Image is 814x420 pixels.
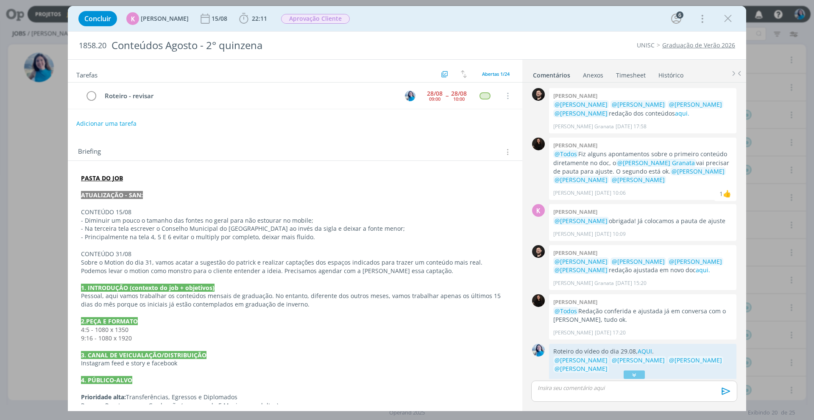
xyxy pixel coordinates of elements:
span: 22:11 [252,14,267,22]
span: Concluir [84,15,111,22]
button: K[PERSON_NAME] [126,12,189,25]
p: Pessoal, aqui vamos trabalhar os conteúdos mensais de graduação. No entanto, diferente dos outros... [81,292,509,309]
span: @[PERSON_NAME] [555,176,608,184]
p: obrigada! Já colocamos a pauta de ajuste [553,217,732,225]
p: [PERSON_NAME] Granata [553,123,614,130]
span: 9:16 - 1080 x 1920 [81,334,134,342]
p: CONTEÚDO 31/08 [81,250,509,258]
button: E [404,89,416,102]
span: @[PERSON_NAME] [555,257,608,265]
span: [DATE] 15:07 [661,378,691,386]
div: Anexos [583,71,603,80]
span: @[PERSON_NAME] [555,109,608,117]
a: UNISC [637,41,655,49]
p: redação dos conteúdos [553,100,732,118]
p: Roteiro do vídeo do dia 29.08, . [553,347,732,356]
div: 28/08 [451,91,467,97]
span: @[PERSON_NAME] [612,100,665,108]
span: [DATE] 10:06 [595,189,626,197]
span: [PERSON_NAME] [141,16,189,22]
span: @[PERSON_NAME] Granata [617,159,695,167]
a: aqui. [696,266,710,274]
p: [PERSON_NAME] [553,329,593,337]
span: Briefing [78,146,101,157]
strong: PASTA DO JOB [81,174,123,182]
strong: 3. CANAL DE VEICUALAÇÃO/DISTRIBUIÇÃO [81,351,206,359]
p: Sobre o Motion do dia 31, vamos acatar a sugestão do patrick e realizar captações dos espaços ind... [81,258,509,275]
button: Aprovação Cliente [281,14,350,24]
img: S [532,294,545,307]
div: Karoline Arend [723,188,731,199]
span: @Todos [555,307,577,315]
strong: 4. PÚBLICO-ALVO [81,376,132,384]
p: [PERSON_NAME] [553,378,593,386]
span: Abertas 1/24 [482,71,510,77]
img: B [532,245,545,258]
p: Fiz alguns apontamentos sobre o primeiro conteúdo diretamente no doc, o vai precisar de pauta par... [553,150,732,185]
p: [PERSON_NAME] [553,189,593,197]
span: 4:5 - 1080 x 1350 [81,326,128,334]
img: B [532,88,545,101]
p: Redação conferida e ajustada já em conversa com o [PERSON_NAME], tudo ok. [553,307,732,324]
div: K [126,12,139,25]
p: CONTEÚDO 15/08 [81,208,509,216]
button: Concluir [78,11,117,26]
strong: 2.PEÇA E FORMATO [81,317,138,325]
div: 15/08 [212,16,229,22]
span: [DATE] 11:22 [595,378,626,386]
div: K [532,204,545,217]
b: [PERSON_NAME] [553,208,597,216]
b: [PERSON_NAME] [553,141,597,149]
span: Tarefas [76,69,98,79]
img: arrow-down-up.svg [461,70,467,78]
div: dialog [68,6,746,411]
button: 22:11 [237,12,269,25]
p: redação ajustada em novo doc [553,257,732,275]
a: Comentários [532,67,571,80]
p: - Principalmente na tela 4, 5 E 6 evitar o multiply por completo, deixar mais fluído. [81,233,509,241]
div: Conteúdos Agosto - 2° quinzena [108,35,458,56]
b: [PERSON_NAME] [553,249,597,257]
span: @[PERSON_NAME] [612,176,665,184]
span: @[PERSON_NAME] [612,356,665,364]
p: [PERSON_NAME] Granata [553,279,614,287]
div: 6 [676,11,683,19]
span: @[PERSON_NAME] [555,356,608,364]
a: aqui. [675,109,689,117]
p: - Na terceira tela escrever o Conselho Municipal do [GEOGRAPHIC_DATA] ao invés da sigla e deixar ... [81,224,509,233]
div: 10:00 [453,97,465,101]
a: AQUI [638,347,652,355]
span: [DATE] 17:58 [616,123,647,130]
span: @[PERSON_NAME] [555,100,608,108]
b: [PERSON_NAME] [553,92,597,99]
span: [DATE] 10:09 [595,230,626,238]
span: @[PERSON_NAME] [555,217,608,225]
b: [PERSON_NAME] [553,298,597,306]
span: @[PERSON_NAME] [612,257,665,265]
img: E [405,91,415,101]
button: 6 [669,12,683,25]
span: -- [446,93,448,99]
strong: 1. INTRODUÇÃO (contexto do job + objetivos) [81,284,215,292]
a: Graduação de Verão 2026 [662,41,735,49]
a: Histórico [658,67,684,80]
strong: ATUALIZAÇÃO - SAN: [81,191,143,199]
div: 1 [719,189,723,198]
span: @[PERSON_NAME] [669,100,722,108]
strong: Prioridade alta: [81,393,126,401]
span: @[PERSON_NAME] [672,167,725,175]
div: 09:00 [429,97,440,101]
img: S [532,138,545,150]
div: 28/08 [427,91,443,97]
p: Transferências, Egressos e Diplomados [81,393,509,401]
img: E [532,344,545,356]
span: @[PERSON_NAME] [555,365,608,373]
span: [DATE] 17:20 [595,329,626,337]
span: @Todos [555,150,577,158]
button: Adicionar uma tarefa [76,116,137,131]
p: - Diminuir um pouco o tamanho das fontes no geral para não estourar no mobile; [81,216,509,225]
span: @[PERSON_NAME] [669,257,722,265]
div: Roteiro - revisar [101,91,397,101]
span: @[PERSON_NAME] [555,266,608,274]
